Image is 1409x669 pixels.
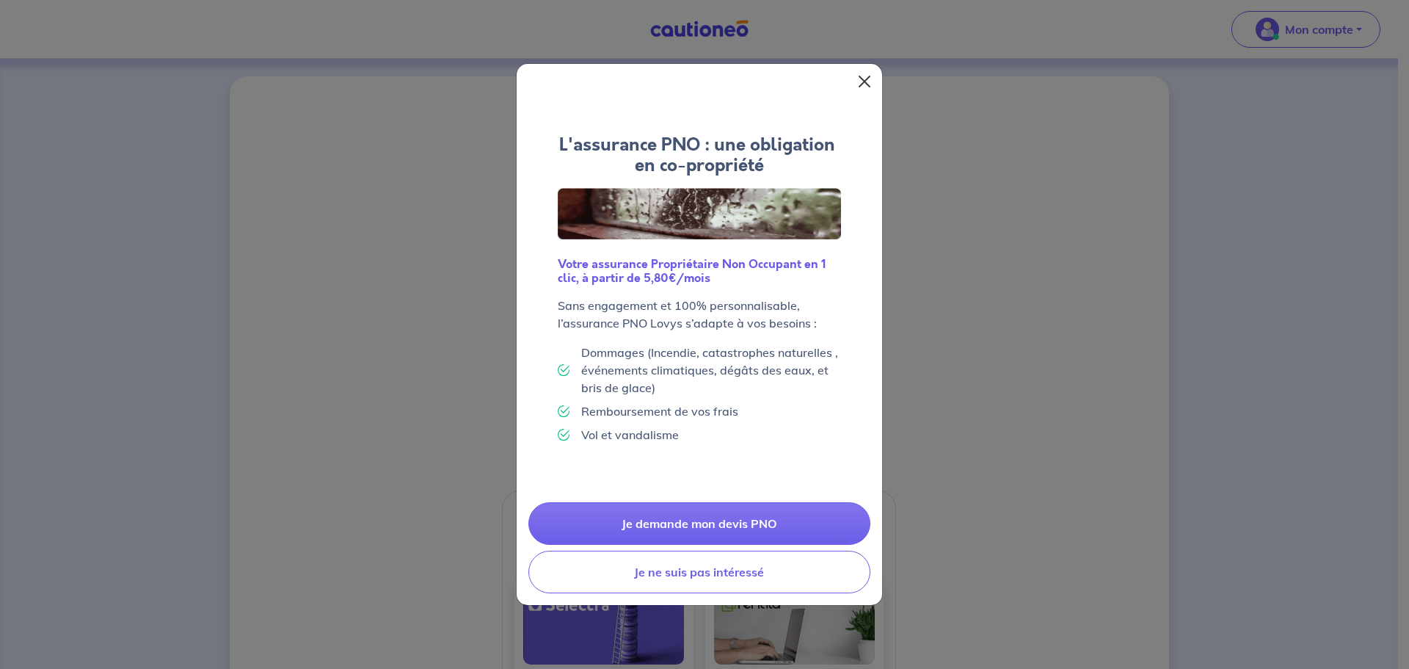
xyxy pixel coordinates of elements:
a: Je demande mon devis PNO [528,502,870,545]
button: Je ne suis pas intéressé [528,551,870,593]
h6: Votre assurance Propriétaire Non Occupant en 1 clic, à partir de 5,80€/mois [558,257,841,285]
p: Sans engagement et 100% personnalisable, l’assurance PNO Lovys s’adapte à vos besoins : [558,297,841,332]
p: Dommages (Incendie, catastrophes naturelles , événements climatiques, dégâts des eaux, et bris de... [581,344,841,397]
button: Close [853,70,876,93]
h4: L'assurance PNO : une obligation en co-propriété [558,134,841,177]
p: Remboursement de vos frais [581,402,738,420]
img: Logo Lovys [558,188,841,239]
p: Vol et vandalisme [581,426,679,444]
